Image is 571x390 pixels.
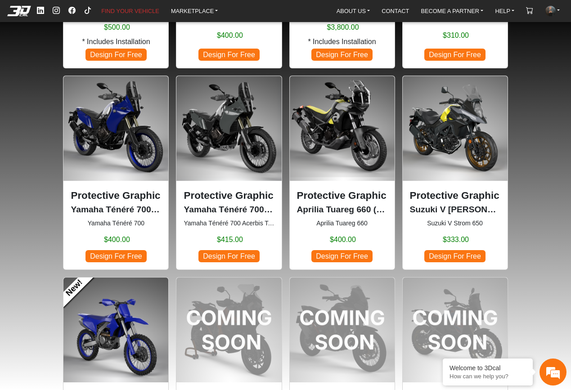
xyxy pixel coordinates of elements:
[402,76,508,270] div: Suzuki V Strom 650
[424,250,486,262] span: Design For Free
[424,49,486,61] span: Design For Free
[492,4,518,17] a: HELP
[176,76,282,270] div: Yamaha Ténéré 700 Acerbis Tank 6.1 Gl
[71,219,161,228] small: Yamaha Ténéré 700
[184,203,274,216] p: Yamaha Ténéré 700 Acerbis Tank 6.1 Gl (2019-2024)
[63,278,168,382] img: YZ-F/YZ-FXnull2023-
[85,49,147,61] span: Design For Free
[104,234,130,245] span: $400.00
[410,188,500,203] p: Protective Graphic Kit
[450,373,526,380] p: How can we help you?
[71,203,161,216] p: Yamaha Ténéré 700 (2019-2024)
[217,30,243,41] span: $400.00
[330,234,356,245] span: $400.00
[327,22,359,33] span: $3,800.00
[311,250,373,262] span: Design For Free
[443,30,469,41] span: $310.00
[4,282,60,288] span: Conversation
[4,234,171,266] textarea: Type your message and hit 'Enter'
[443,234,469,245] span: $333.00
[289,76,395,270] div: Aprilia Tuareg 660
[311,49,373,61] span: Design For Free
[297,203,387,216] p: Aprilia Tuareg 660 (2022)
[403,76,508,181] img: V Strom 650null2017-2024
[60,47,165,59] div: Chat with us now
[148,4,169,26] div: Minimize live chat window
[217,234,243,245] span: $415.00
[333,4,373,17] a: ABOUT US
[410,203,500,216] p: Suzuki V Strom 650 (2017-2024)
[82,36,150,47] span: * Includes Installation
[308,36,376,47] span: * Includes Installation
[10,46,23,60] div: Navigation go back
[63,76,169,270] div: Yamaha Ténéré 700
[198,250,260,262] span: Design For Free
[297,188,387,203] p: Protective Graphic Kit
[450,364,526,372] div: Welcome to 3Dcal
[184,219,274,228] small: Yamaha Ténéré 700 Acerbis Tank 6.1 Gl
[71,188,161,203] p: Protective Graphic Kit
[176,76,281,181] img: Ténéré 700 Acerbis Tank 6.1 Gl2019-2024
[104,22,130,33] span: $500.00
[378,4,413,17] a: CONTACT
[56,270,93,306] a: New!
[60,266,116,294] div: FAQs
[63,76,168,181] img: Ténéré 700null2019-2024
[116,266,171,294] div: Articles
[85,250,147,262] span: Design For Free
[417,4,487,17] a: BECOME A PARTNER
[410,219,500,228] small: Suzuki V Strom 650
[198,49,260,61] span: Design For Free
[297,219,387,228] small: Aprilia Tuareg 660
[184,188,274,203] p: Protective Graphic Kit
[52,106,124,191] span: We're online!
[98,4,162,17] a: FIND YOUR VEHICLE
[167,4,222,17] a: MARKETPLACE
[290,76,395,181] img: Tuareg 660null2022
